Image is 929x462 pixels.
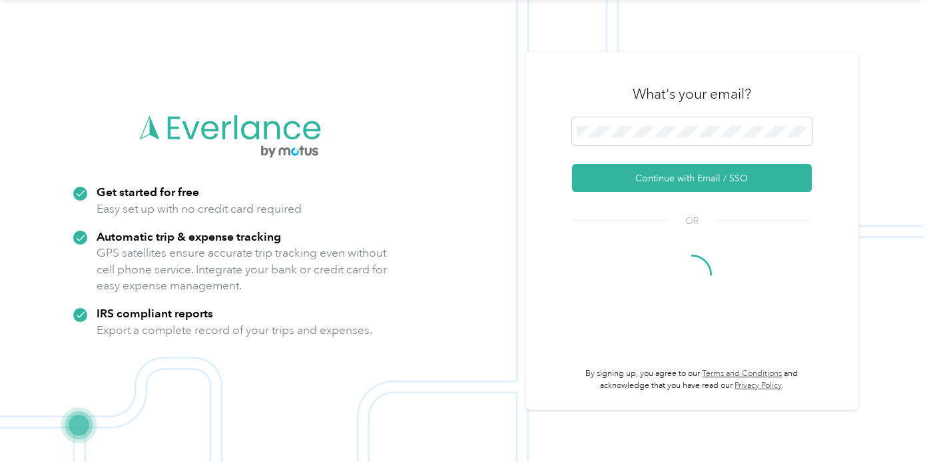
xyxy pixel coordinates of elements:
[702,369,782,379] a: Terms and Conditions
[97,322,372,339] p: Export a complete record of your trips and expenses.
[97,185,199,199] strong: Get started for free
[97,245,388,294] p: GPS satellites ensure accurate trip tracking even without cell phone service. Integrate your bank...
[97,306,213,320] strong: IRS compliant reports
[572,164,812,192] button: Continue with Email / SSO
[669,214,715,228] span: OR
[97,201,302,217] p: Easy set up with no credit card required
[97,229,281,243] strong: Automatic trip & expense tracking
[633,85,751,103] h3: What's your email?
[735,381,782,391] a: Privacy Policy
[572,368,812,391] p: By signing up, you agree to our and acknowledge that you have read our .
